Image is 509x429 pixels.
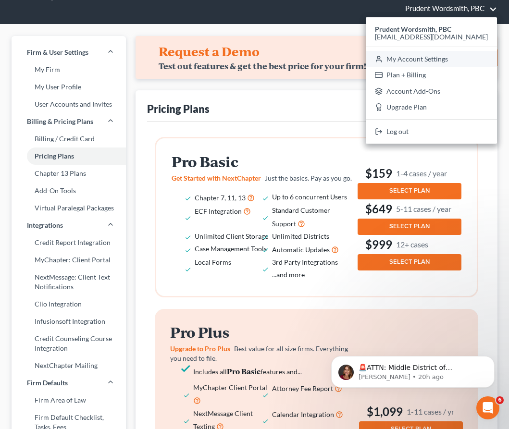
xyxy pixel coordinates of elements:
a: My User Profile [12,78,126,96]
span: SELECT PLAN [389,222,430,230]
a: Plan + Billing [366,67,497,83]
span: Best value for all size firms. Everything you need to file. [170,344,348,362]
span: Firm Defaults [27,378,68,388]
span: 6 [496,396,504,404]
h3: $649 [358,201,461,217]
a: NextChapter Mailing [12,357,126,374]
button: SELECT PLAN [358,254,461,270]
a: NextMessage: Client Text Notifications [12,269,126,295]
span: MyChapter Client Portal [193,383,267,392]
strong: Pro Basic [227,366,261,376]
a: User Accounts and Invites [12,96,126,113]
span: Just the basics. Pay as you go. [265,174,352,182]
a: My Account Settings [366,51,497,67]
iframe: Intercom notifications message [317,336,509,403]
span: SELECT PLAN [389,187,430,195]
small: 1-4 cases / year [396,168,447,178]
span: Up to 6 concurrent Users [272,193,347,201]
a: Integrations [12,217,126,234]
a: Credit Counseling Course Integration [12,330,126,357]
button: SELECT PLAN [358,219,461,235]
a: Billing / Credit Card [12,130,126,147]
h3: $159 [358,166,461,181]
span: Automatic Updates [272,245,330,254]
a: Firm Area of Law [12,392,126,409]
a: Clio Integration [12,295,126,313]
h2: Pro Basic [172,154,354,170]
span: [EMAIL_ADDRESS][DOMAIN_NAME] [375,33,488,41]
h3: $1,099 [359,404,463,419]
a: Upgrade Plan [366,99,497,116]
h4: Request a Demo [159,44,260,59]
span: Get Started with NextChapter [172,174,261,182]
div: Pricing Plans [147,102,210,116]
a: Pricing Plans [12,147,126,165]
a: Account Add-Ons [366,83,497,99]
a: Firm Defaults [12,374,126,392]
span: ...and more [272,270,305,279]
a: Add-On Tools [12,182,126,199]
a: Firm & User Settings [12,44,126,61]
a: My Firm [12,61,126,78]
span: Standard Customer Support [272,206,330,227]
button: SELECT PLAN [358,183,461,199]
span: ECF Integration [195,207,242,215]
span: Billing & Pricing Plans [27,117,93,126]
a: Credit Report Integration [12,234,126,251]
a: MyChapter: Client Portal [12,251,126,269]
strong: Prudent Wordsmith, PBC [375,25,451,33]
div: Test out features & get the best price for your firm! [159,61,366,71]
span: Attorney Fee Report [272,384,333,392]
small: 1-11 cases / yr [407,406,454,417]
small: 5-11 cases / year [396,204,451,214]
span: Upgrade to Pro Plus [170,344,230,353]
span: Local Forms [195,258,231,266]
a: Infusionsoft Integration [12,313,126,330]
h3: $999 [358,237,461,252]
span: 3rd Party Integrations [272,258,338,266]
span: Chapter 7, 11, 13 [195,194,246,202]
a: Chapter 13 Plans [12,165,126,182]
iframe: Intercom live chat [476,396,499,419]
span: Includes all features and... [193,368,302,376]
span: Unlimited Districts [272,232,329,240]
h2: Pro Plus [170,324,355,340]
a: Log out [366,123,497,140]
span: SELECT PLAN [389,258,430,266]
span: Calendar Integration [272,410,334,418]
span: Case Management Tools [195,245,267,253]
span: Firm & User Settings [27,48,88,57]
div: Prudent Wordsmith, PBC [366,17,497,144]
small: 12+ cases [396,239,428,249]
a: Virtual Paralegal Packages [12,199,126,217]
span: Unlimited Client Storage [195,232,268,240]
a: Billing & Pricing Plans [12,113,126,130]
span: Integrations [27,221,63,230]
